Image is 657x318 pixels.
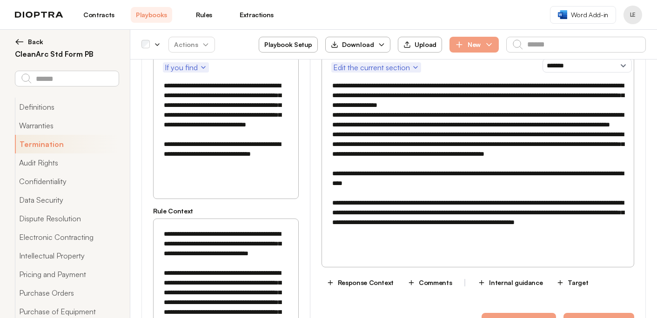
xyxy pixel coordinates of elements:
a: Word Add-in [550,6,616,24]
button: Upload [398,37,442,53]
button: Warranties [15,116,119,135]
div: Select all [141,40,150,49]
button: Profile menu [623,6,642,24]
button: Definitions [15,98,119,116]
div: Download [331,40,374,49]
button: Edit the current section [331,62,421,73]
a: Extractions [236,7,277,23]
a: Contracts [78,7,120,23]
span: Back [28,37,43,46]
button: Pricing and Payment [15,265,119,284]
button: Confidentiality [15,172,119,191]
button: Audit Rights [15,153,119,172]
img: word [558,10,567,19]
button: Playbook Setup [259,37,318,53]
button: Termination [15,135,119,153]
span: If you find [165,62,207,73]
button: Target [551,275,593,291]
button: Actions [168,37,215,53]
button: Internal guidance [473,275,548,291]
button: New [449,37,499,53]
button: Purchase Orders [15,284,119,302]
a: Rules [183,7,225,23]
span: Edit the current section [333,62,419,73]
button: Dispute Resolution [15,209,119,228]
select: Model [543,59,632,73]
a: Playbooks [131,7,172,23]
div: Upload [403,40,436,49]
button: Electronic Contracting [15,228,119,246]
button: Back [15,37,119,46]
img: logo [15,12,63,18]
button: Response Context [322,275,399,291]
button: Intellectual Property [15,246,119,265]
button: Data Security [15,191,119,209]
h2: CleanArc Std Form PB [15,48,119,60]
img: left arrow [15,37,24,46]
button: Comments [402,275,457,291]
button: Download [325,37,390,53]
span: Word Add-in [571,10,608,20]
h3: Rule Context [153,206,299,216]
button: If you find [163,62,209,73]
span: Actions [167,36,217,53]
